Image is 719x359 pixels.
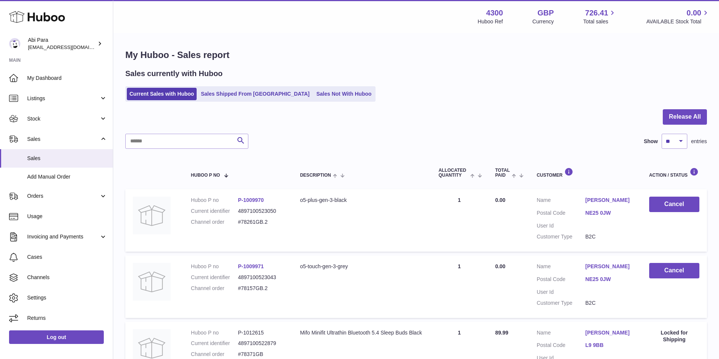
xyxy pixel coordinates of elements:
span: Total sales [583,18,617,25]
img: no-photo.jpg [133,197,171,234]
dt: Postal Code [537,342,585,351]
span: Listings [27,95,99,102]
span: Returns [27,315,107,322]
a: [PERSON_NAME] [585,329,634,336]
span: Invoicing and Payments [27,233,99,240]
dd: 4897100523043 [238,274,285,281]
dd: B2C [585,299,634,307]
strong: GBP [537,8,554,18]
span: Total paid [495,168,510,178]
a: Log out [9,330,104,344]
div: Locked for Shipping [649,329,699,344]
a: Sales Not With Huboo [314,88,374,100]
dt: Name [537,197,585,206]
a: Sales Shipped From [GEOGRAPHIC_DATA] [198,88,312,100]
button: Release All [663,109,707,125]
img: Abi@mifo.co.uk [9,38,20,49]
span: AVAILABLE Stock Total [646,18,710,25]
div: Huboo Ref [478,18,503,25]
div: Customer [537,168,634,178]
span: ALLOCATED Quantity [439,168,468,178]
span: Sales [27,136,99,143]
dd: #78261GB.2 [238,218,285,226]
dt: Channel order [191,218,238,226]
dt: Name [537,329,585,338]
span: Channels [27,274,107,281]
span: Orders [27,192,99,200]
dt: Current identifier [191,274,238,281]
dt: Channel order [191,285,238,292]
span: 89.99 [495,330,508,336]
div: o5-touch-gen-3-grey [300,263,423,270]
div: o5-plus-gen-3-black [300,197,423,204]
a: Current Sales with Huboo [127,88,197,100]
img: no-photo.jpg [133,263,171,301]
span: Cases [27,254,107,261]
a: NE25 0JW [585,276,634,283]
dt: Current identifier [191,340,238,347]
dt: Customer Type [537,233,585,240]
dd: 4897100523050 [238,208,285,215]
span: entries [691,138,707,145]
a: P-1009970 [238,197,264,203]
dt: User Id [537,289,585,296]
span: My Dashboard [27,75,107,82]
dt: Huboo P no [191,197,238,204]
button: Cancel [649,263,699,278]
div: Action / Status [649,168,699,178]
span: 726.41 [585,8,608,18]
span: 0.00 [687,8,701,18]
a: [PERSON_NAME] [585,263,634,270]
label: Show [644,138,658,145]
dt: Huboo P no [191,263,238,270]
dt: Customer Type [537,299,585,307]
span: 0.00 [495,197,505,203]
dt: Huboo P no [191,329,238,336]
dt: Current identifier [191,208,238,215]
h2: Sales currently with Huboo [125,69,223,79]
span: Settings [27,294,107,301]
dd: #78157GB.2 [238,285,285,292]
span: Usage [27,213,107,220]
div: Abi Para [28,37,96,51]
dt: User Id [537,222,585,229]
span: Description [300,173,331,178]
span: Stock [27,115,99,122]
span: Sales [27,155,107,162]
span: Add Manual Order [27,173,107,180]
td: 1 [431,255,488,318]
strong: 4300 [486,8,503,18]
span: [EMAIL_ADDRESS][DOMAIN_NAME] [28,44,111,50]
span: 0.00 [495,263,505,269]
dd: #78371GB [238,351,285,358]
dt: Postal Code [537,209,585,218]
td: 1 [431,189,488,252]
span: Huboo P no [191,173,220,178]
dd: B2C [585,233,634,240]
div: Currency [533,18,554,25]
a: 726.41 Total sales [583,8,617,25]
dt: Channel order [191,351,238,358]
a: L9 9BB [585,342,634,349]
h1: My Huboo - Sales report [125,49,707,61]
dt: Postal Code [537,276,585,285]
a: [PERSON_NAME] [585,197,634,204]
button: Cancel [649,197,699,212]
div: Mifo Minifit Ultrathin Bluetooth 5.4 Sleep Buds Black [300,329,423,336]
a: 0.00 AVAILABLE Stock Total [646,8,710,25]
dd: P-1012615 [238,329,285,336]
a: NE25 0JW [585,209,634,217]
dt: Name [537,263,585,272]
a: P-1009971 [238,263,264,269]
dd: 4897100522879 [238,340,285,347]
